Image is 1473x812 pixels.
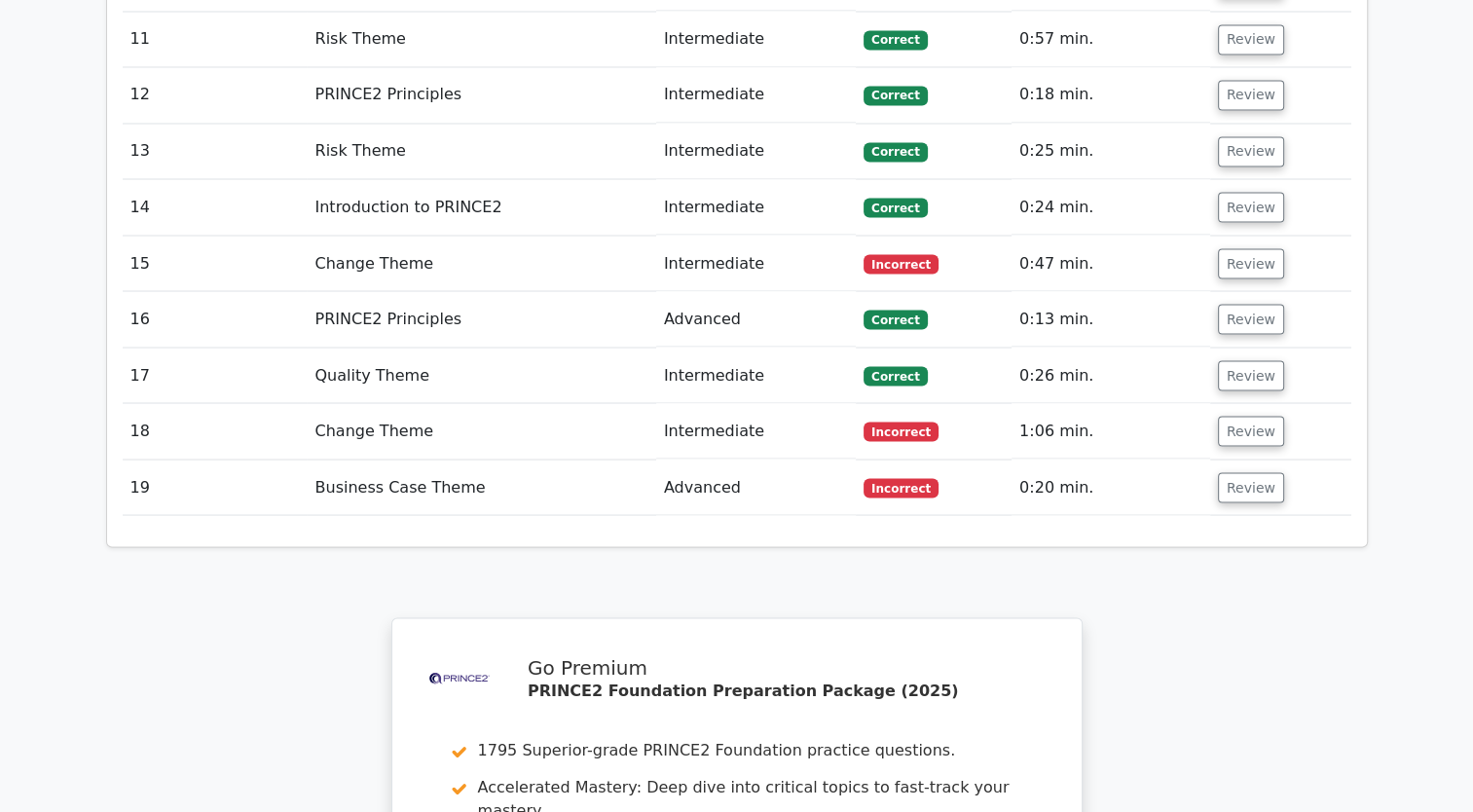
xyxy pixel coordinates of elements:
[1218,472,1284,502] button: Review
[307,291,655,347] td: PRINCE2 Principles
[1218,304,1284,334] button: Review
[1218,80,1284,110] button: Review
[656,12,856,67] td: Intermediate
[656,291,856,347] td: Advanced
[123,12,308,67] td: 11
[1012,348,1210,403] td: 0:26 min.
[123,460,308,515] td: 19
[1218,136,1284,166] button: Review
[307,67,655,123] td: PRINCE2 Principles
[307,179,655,235] td: Introduction to PRINCE2
[123,236,308,291] td: 15
[307,124,655,179] td: Risk Theme
[864,198,927,217] span: Correct
[123,403,308,459] td: 18
[864,310,927,329] span: Correct
[1012,460,1210,515] td: 0:20 min.
[864,30,927,50] span: Correct
[864,142,927,162] span: Correct
[1218,248,1284,278] button: Review
[1012,179,1210,235] td: 0:24 min.
[1218,416,1284,446] button: Review
[1218,360,1284,390] button: Review
[307,348,655,403] td: Quality Theme
[123,67,308,123] td: 12
[656,67,856,123] td: Intermediate
[1012,236,1210,291] td: 0:47 min.
[656,179,856,235] td: Intermediate
[656,403,856,459] td: Intermediate
[307,12,655,67] td: Risk Theme
[864,254,939,274] span: Incorrect
[1218,192,1284,222] button: Review
[307,403,655,459] td: Change Theme
[656,236,856,291] td: Intermediate
[656,348,856,403] td: Intermediate
[123,179,308,235] td: 14
[123,291,308,347] td: 16
[1012,124,1210,179] td: 0:25 min.
[1012,291,1210,347] td: 0:13 min.
[864,422,939,441] span: Incorrect
[864,366,927,386] span: Correct
[307,236,655,291] td: Change Theme
[1012,67,1210,123] td: 0:18 min.
[864,86,927,105] span: Correct
[123,124,308,179] td: 13
[1012,403,1210,459] td: 1:06 min.
[656,460,856,515] td: Advanced
[307,460,655,515] td: Business Case Theme
[1012,12,1210,67] td: 0:57 min.
[656,124,856,179] td: Intermediate
[123,348,308,403] td: 17
[864,478,939,498] span: Incorrect
[1218,24,1284,55] button: Review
